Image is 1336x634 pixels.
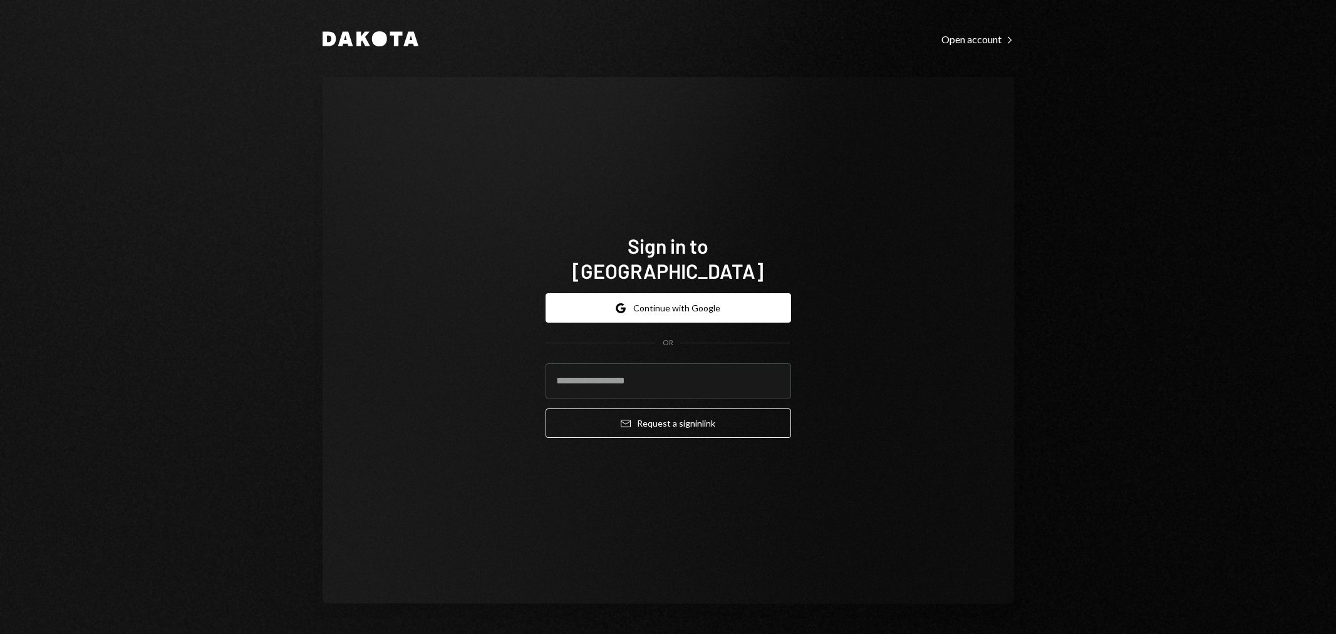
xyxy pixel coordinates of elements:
[663,338,673,348] div: OR
[941,32,1014,46] a: Open account
[546,293,791,323] button: Continue with Google
[546,408,791,438] button: Request a signinlink
[546,233,791,283] h1: Sign in to [GEOGRAPHIC_DATA]
[941,33,1014,46] div: Open account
